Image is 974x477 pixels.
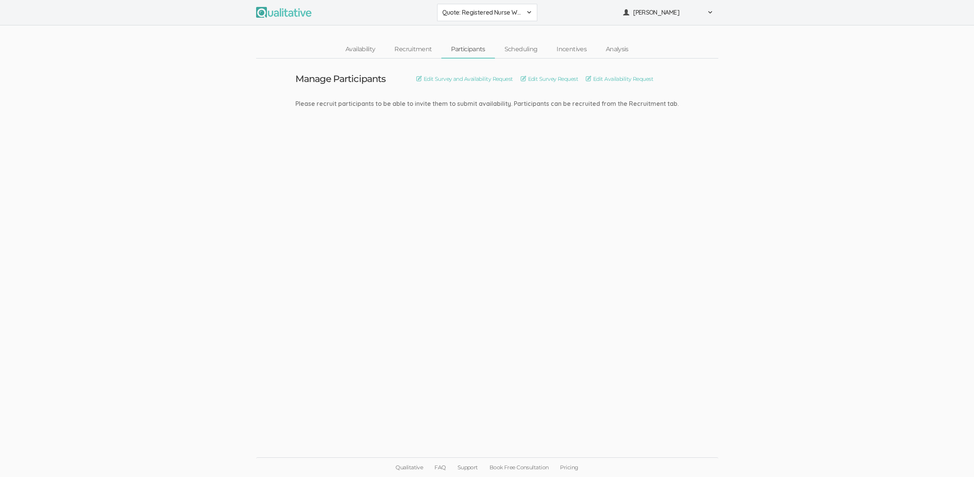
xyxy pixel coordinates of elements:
a: Analysis [596,41,638,58]
a: Edit Survey and Availability Request [416,75,513,83]
span: [PERSON_NAME] [633,8,702,17]
iframe: Chat Widget [935,440,974,477]
a: FAQ [429,458,451,477]
a: Recruitment [385,41,441,58]
a: Availability [336,41,385,58]
h3: Manage Participants [295,74,386,84]
a: Edit Availability Request [586,75,653,83]
a: Support [452,458,484,477]
a: Incentives [547,41,596,58]
span: Quote: Registered Nurse Workplace Bullying [442,8,522,17]
a: Participants [441,41,495,58]
a: Qualitative [390,458,429,477]
div: Please recruit participants to be able to invite them to submit availability. Participants can be... [295,99,679,108]
a: Edit Survey Request [521,75,578,83]
a: Book Free Consultation [484,458,555,477]
img: Qualitative [256,7,312,18]
a: Scheduling [495,41,547,58]
button: Quote: Registered Nurse Workplace Bullying [437,4,537,21]
button: [PERSON_NAME] [618,4,718,21]
a: Pricing [554,458,584,477]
